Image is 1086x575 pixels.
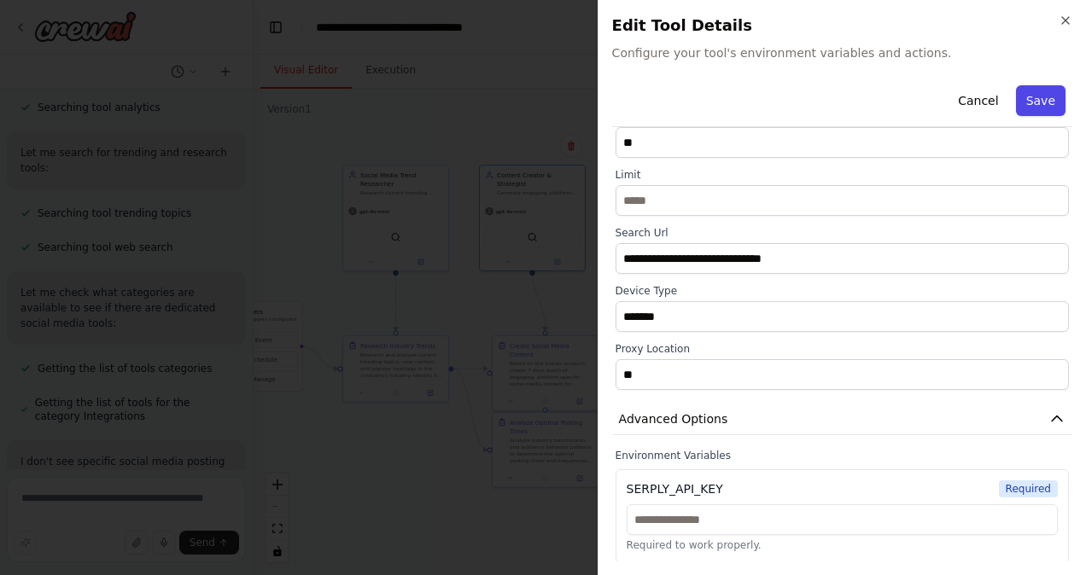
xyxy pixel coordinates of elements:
[616,342,1069,356] label: Proxy Location
[627,480,723,497] div: SERPLY_API_KEY
[612,14,1072,38] h2: Edit Tool Details
[619,410,728,427] span: Advanced Options
[616,449,1069,462] label: Environment Variables
[999,480,1058,497] span: Required
[627,538,1058,552] p: Required to work properly.
[612,404,1072,435] button: Advanced Options
[616,226,1069,240] label: Search Url
[616,168,1069,182] label: Limit
[1016,85,1066,116] button: Save
[612,44,1072,61] span: Configure your tool's environment variables and actions.
[616,284,1069,298] label: Device Type
[948,85,1008,116] button: Cancel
